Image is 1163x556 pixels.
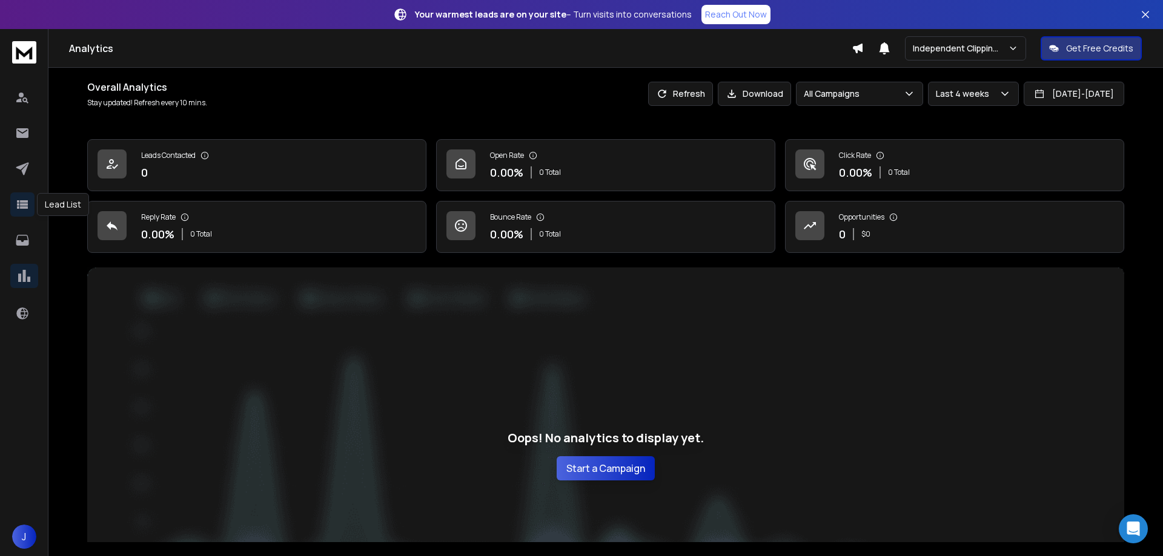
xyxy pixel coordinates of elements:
p: Click Rate [839,151,871,160]
div: Oops! No analytics to display yet. [508,430,704,480]
p: Reply Rate [141,212,176,222]
button: Start a Campaign [557,456,655,480]
p: Independent Clipping Path [913,42,1008,54]
p: 0.00 % [490,226,523,243]
p: – Turn visits into conversations [415,8,692,21]
button: J [12,525,36,549]
p: Bounce Rate [490,212,531,222]
button: Get Free Credits [1041,36,1142,61]
h1: Analytics [69,41,852,56]
img: logo [12,41,36,64]
a: Open Rate0.00%0 Total [436,139,775,191]
a: Reach Out Now [701,5,770,24]
p: 0.00 % [839,164,872,181]
h1: Overall Analytics [87,80,207,94]
button: [DATE]-[DATE] [1024,82,1124,106]
a: Reply Rate0.00%0 Total [87,201,426,253]
p: 0 [141,164,148,181]
a: Opportunities0$0 [785,201,1124,253]
button: Refresh [648,82,713,106]
a: Bounce Rate0.00%0 Total [436,201,775,253]
button: Download [718,82,791,106]
p: 0 Total [539,229,561,239]
p: All Campaigns [804,88,864,100]
p: 0 [839,226,846,243]
p: Last 4 weeks [936,88,994,100]
p: Get Free Credits [1066,42,1133,54]
p: 0 Total [539,168,561,177]
p: 0 Total [190,229,212,239]
a: Click Rate0.00%0 Total [785,139,1124,191]
p: Opportunities [839,212,884,222]
a: Leads Contacted0 [87,139,426,191]
p: 0 Total [888,168,910,177]
p: Download [743,88,783,100]
p: Leads Contacted [141,151,196,160]
p: Stay updated! Refresh every 10 mins. [87,98,207,108]
p: $ 0 [861,229,870,239]
p: 0.00 % [490,164,523,181]
div: Open Intercom Messenger [1119,514,1148,543]
div: Lead List [37,193,89,216]
p: Refresh [673,88,705,100]
p: 0.00 % [141,226,174,243]
strong: Your warmest leads are on your site [415,8,566,20]
p: Reach Out Now [705,8,767,21]
p: Open Rate [490,151,524,160]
